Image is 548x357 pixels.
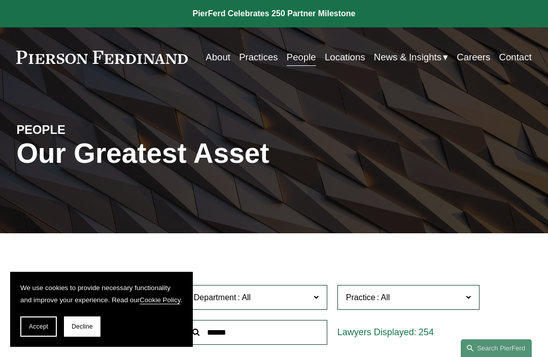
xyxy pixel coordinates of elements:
[461,339,532,357] a: Search this site
[239,48,278,66] a: Practices
[419,327,434,337] span: 254
[457,48,490,66] a: Careers
[10,272,193,347] section: Cookie banner
[72,323,93,330] span: Decline
[287,48,316,66] a: People
[16,122,145,137] h4: PEOPLE
[374,48,448,66] a: folder dropdown
[194,293,236,302] span: Department
[325,48,365,66] a: Locations
[20,316,57,337] button: Accept
[374,49,441,65] span: News & Insights
[20,282,183,306] p: We use cookies to provide necessary functionality and improve your experience. Read our .
[205,48,230,66] a: About
[16,137,360,169] h1: Our Greatest Asset
[346,293,375,302] span: Practice
[140,296,180,304] a: Cookie Policy
[29,323,48,330] span: Accept
[499,48,532,66] a: Contact
[64,316,100,337] button: Decline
